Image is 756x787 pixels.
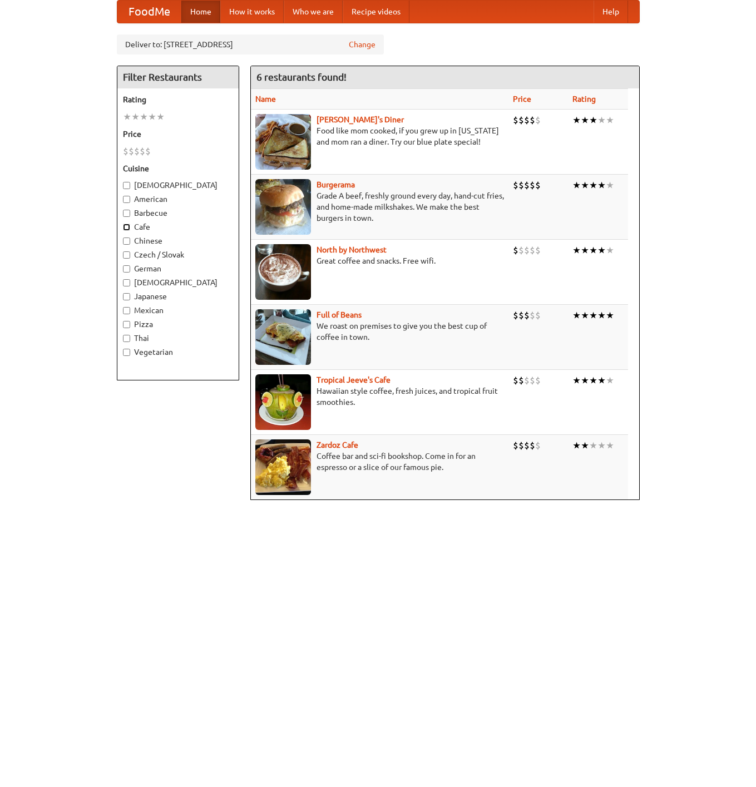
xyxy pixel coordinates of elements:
[284,1,343,23] a: Who we are
[597,309,606,321] li: ★
[255,439,311,495] img: zardoz.jpg
[255,255,504,266] p: Great coffee and snacks. Free wifi.
[518,114,524,126] li: $
[156,111,165,123] li: ★
[317,115,404,124] a: [PERSON_NAME]'s Diner
[572,95,596,103] a: Rating
[123,224,130,231] input: Cafe
[535,439,541,452] li: $
[148,111,156,123] li: ★
[123,293,130,300] input: Japanese
[255,320,504,343] p: We roast on premises to give you the best cup of coffee in town.
[518,244,524,256] li: $
[581,179,589,191] li: ★
[535,114,541,126] li: $
[589,309,597,321] li: ★
[513,374,518,387] li: $
[255,451,504,473] p: Coffee bar and sci-fi bookshop. Come in for an espresso or a slice of our famous pie.
[117,66,239,88] h4: Filter Restaurants
[589,244,597,256] li: ★
[123,279,130,286] input: [DEMOGRAPHIC_DATA]
[123,307,130,314] input: Mexican
[518,374,524,387] li: $
[181,1,220,23] a: Home
[123,249,233,260] label: Czech / Slovak
[530,439,535,452] li: $
[123,265,130,273] input: German
[317,180,355,189] a: Burgerama
[220,1,284,23] a: How it works
[123,163,233,174] h5: Cuisine
[572,179,581,191] li: ★
[123,237,130,245] input: Chinese
[123,277,233,288] label: [DEMOGRAPHIC_DATA]
[581,244,589,256] li: ★
[123,263,233,274] label: German
[572,309,581,321] li: ★
[581,114,589,126] li: ★
[145,145,151,157] li: $
[317,440,358,449] a: Zardoz Cafe
[513,95,531,103] a: Price
[255,385,504,408] p: Hawaiian style coffee, fresh juices, and tropical fruit smoothies.
[317,245,387,254] a: North by Northwest
[530,244,535,256] li: $
[572,244,581,256] li: ★
[581,439,589,452] li: ★
[530,114,535,126] li: $
[123,111,131,123] li: ★
[524,439,530,452] li: $
[123,210,130,217] input: Barbecue
[255,309,311,365] img: beans.jpg
[349,39,375,50] a: Change
[513,439,518,452] li: $
[255,179,311,235] img: burgerama.jpg
[513,309,518,321] li: $
[535,374,541,387] li: $
[140,111,148,123] li: ★
[140,145,145,157] li: $
[255,95,276,103] a: Name
[535,309,541,321] li: $
[606,114,614,126] li: ★
[581,374,589,387] li: ★
[597,374,606,387] li: ★
[123,335,130,342] input: Thai
[123,305,233,316] label: Mexican
[123,321,130,328] input: Pizza
[255,244,311,300] img: north.jpg
[597,114,606,126] li: ★
[513,114,518,126] li: $
[606,244,614,256] li: ★
[123,251,130,259] input: Czech / Slovak
[597,244,606,256] li: ★
[594,1,628,23] a: Help
[123,194,233,205] label: American
[597,179,606,191] li: ★
[123,291,233,302] label: Japanese
[513,179,518,191] li: $
[255,125,504,147] p: Food like mom cooked, if you grew up in [US_STATE] and mom ran a diner. Try our blue plate special!
[255,114,311,170] img: sallys.jpg
[317,375,391,384] b: Tropical Jeeve's Cafe
[123,182,130,189] input: [DEMOGRAPHIC_DATA]
[513,244,518,256] li: $
[572,439,581,452] li: ★
[129,145,134,157] li: $
[518,179,524,191] li: $
[589,374,597,387] li: ★
[317,310,362,319] a: Full of Beans
[123,333,233,344] label: Thai
[589,114,597,126] li: ★
[123,349,130,356] input: Vegetarian
[530,309,535,321] li: $
[606,374,614,387] li: ★
[535,179,541,191] li: $
[581,309,589,321] li: ★
[572,114,581,126] li: ★
[530,179,535,191] li: $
